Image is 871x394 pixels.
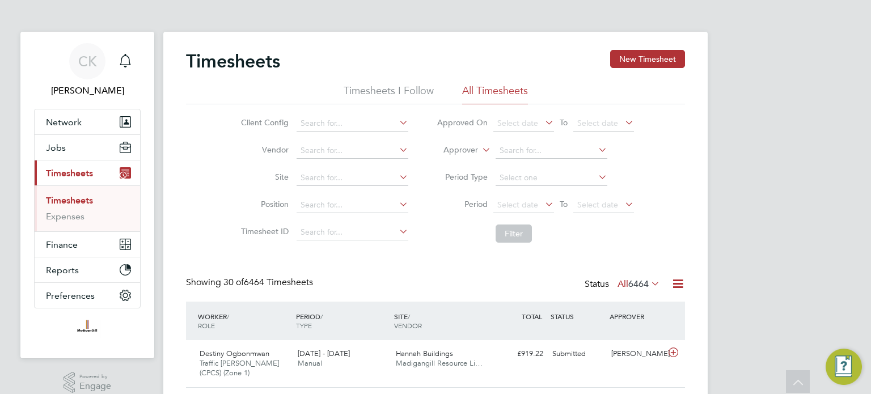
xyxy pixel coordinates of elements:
[437,199,488,209] label: Period
[577,200,618,210] span: Select date
[548,306,607,327] div: STATUS
[78,54,97,69] span: CK
[296,321,312,330] span: TYPE
[396,358,483,368] span: Madigangill Resource Li…
[556,197,571,211] span: To
[496,143,607,159] input: Search for...
[556,115,571,130] span: To
[186,277,315,289] div: Showing
[437,172,488,182] label: Period Type
[298,349,350,358] span: [DATE] - [DATE]
[198,321,215,330] span: ROLE
[35,109,140,134] button: Network
[522,312,542,321] span: TOTAL
[297,224,408,240] input: Search for...
[46,142,66,153] span: Jobs
[79,372,111,382] span: Powered by
[391,306,489,336] div: SITE
[548,345,607,363] div: Submitted
[437,117,488,128] label: Approved On
[489,345,548,363] div: £919.22
[298,358,322,368] span: Manual
[223,277,313,288] span: 6464 Timesheets
[186,50,280,73] h2: Timesheets
[200,349,269,358] span: Destiny Ogbonmwan
[297,143,408,159] input: Search for...
[607,345,666,363] div: [PERSON_NAME]
[238,117,289,128] label: Client Config
[35,160,140,185] button: Timesheets
[496,224,532,243] button: Filter
[826,349,862,385] button: Engage Resource Center
[46,117,82,128] span: Network
[497,118,538,128] span: Select date
[46,265,79,276] span: Reports
[46,290,95,301] span: Preferences
[297,197,408,213] input: Search for...
[35,185,140,231] div: Timesheets
[46,168,93,179] span: Timesheets
[344,84,434,104] li: Timesheets I Follow
[238,226,289,236] label: Timesheet ID
[238,145,289,155] label: Vendor
[320,312,323,321] span: /
[496,170,607,186] input: Select one
[618,278,660,290] label: All
[35,135,140,160] button: Jobs
[34,320,141,338] a: Go to home page
[607,306,666,327] div: APPROVER
[293,306,391,336] div: PERIOD
[408,312,410,321] span: /
[200,358,279,378] span: Traffic [PERSON_NAME] (CPCS) (Zone 1)
[46,211,84,222] a: Expenses
[34,84,141,98] span: Cian Kavanagh
[34,43,141,98] a: CK[PERSON_NAME]
[35,257,140,282] button: Reports
[396,349,453,358] span: Hannah Buildings
[628,278,649,290] span: 6464
[577,118,618,128] span: Select date
[394,321,422,330] span: VENDOR
[46,239,78,250] span: Finance
[238,172,289,182] label: Site
[297,116,408,132] input: Search for...
[238,199,289,209] label: Position
[35,283,140,308] button: Preferences
[427,145,478,156] label: Approver
[223,277,244,288] span: 30 of
[227,312,229,321] span: /
[195,306,293,336] div: WORKER
[74,320,100,338] img: madigangill-logo-retina.png
[35,232,140,257] button: Finance
[297,170,408,186] input: Search for...
[497,200,538,210] span: Select date
[46,195,93,206] a: Timesheets
[462,84,528,104] li: All Timesheets
[585,277,662,293] div: Status
[610,50,685,68] button: New Timesheet
[20,32,154,358] nav: Main navigation
[79,382,111,391] span: Engage
[64,372,112,393] a: Powered byEngage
